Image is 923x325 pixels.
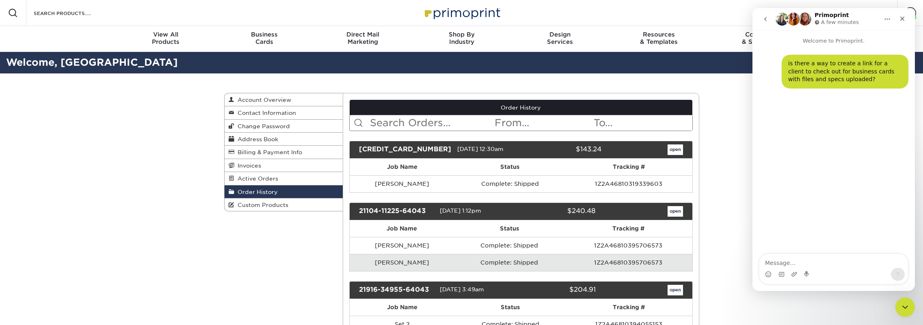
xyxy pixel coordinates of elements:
[215,26,313,52] a: BusinessCards
[33,8,112,18] input: SEARCH PRODUCTS.....
[313,31,412,38] span: Direct Mail
[440,207,481,214] span: [DATE] 1:12pm
[455,175,565,192] td: Complete: Shipped
[526,144,607,155] div: $143.24
[225,120,343,133] a: Change Password
[593,115,692,131] input: To...
[668,144,683,155] a: open
[350,159,455,175] th: Job Name
[454,220,564,237] th: Status
[610,31,708,38] span: Resources
[350,254,454,271] td: [PERSON_NAME]
[565,159,692,175] th: Tracking #
[117,31,215,38] span: View All
[225,185,343,198] a: Order History
[668,285,683,295] a: open
[455,299,566,316] th: Status
[353,285,440,295] div: 21916-34955-64043
[455,159,565,175] th: Status
[566,299,692,316] th: Tracking #
[350,220,454,237] th: Job Name
[225,198,343,211] a: Custom Products
[511,26,610,52] a: DesignServices
[234,162,261,169] span: Invoices
[353,206,440,217] div: 21104-11225-64043
[565,175,692,192] td: 1Z2A46810319339603
[234,189,278,195] span: Order History
[225,172,343,185] a: Active Orders
[369,115,494,131] input: Search Orders...
[515,206,602,217] div: $240.48
[225,93,343,106] a: Account Overview
[421,4,502,22] img: Primoprint
[225,159,343,172] a: Invoices
[350,100,692,115] a: Order History
[350,237,454,254] td: [PERSON_NAME]
[225,106,343,119] a: Contact Information
[454,237,564,254] td: Complete: Shipped
[457,146,504,152] span: [DATE] 12:30am
[412,31,511,45] div: Industry
[564,254,692,271] td: 1Z2A46810395706573
[708,31,807,38] span: Contact
[117,26,215,52] a: View AllProducts
[440,286,484,293] span: [DATE] 3:49am
[350,175,455,192] td: [PERSON_NAME]
[234,97,291,103] span: Account Overview
[564,220,692,237] th: Tracking #
[511,31,610,38] span: Design
[494,115,593,131] input: From...
[668,206,683,217] a: open
[234,136,278,142] span: Address Book
[234,149,302,155] span: Billing & Payment Info
[225,133,343,146] a: Address Book
[225,146,343,159] a: Billing & Payment Info
[234,123,290,129] span: Change Password
[511,31,610,45] div: Services
[117,31,215,45] div: Products
[353,144,457,155] div: [CREDIT_CARD_NUMBER]
[515,285,602,295] div: $204.91
[234,175,278,182] span: Active Orders
[313,26,412,52] a: Direct MailMarketing
[313,31,412,45] div: Marketing
[350,299,455,316] th: Job Name
[708,31,807,45] div: & Support
[215,31,313,45] div: Cards
[610,31,708,45] div: & Templates
[752,8,915,291] iframe: Intercom live chat
[564,237,692,254] td: 1Z2A46810395706573
[454,254,564,271] td: Complete: Shipped
[610,26,708,52] a: Resources& Templates
[234,202,288,208] span: Custom Products
[412,31,511,38] span: Shop By
[234,110,296,116] span: Contact Information
[412,26,511,52] a: Shop ByIndustry
[708,26,807,52] a: Contact& Support
[215,31,313,38] span: Business
[895,297,915,317] iframe: Intercom live chat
